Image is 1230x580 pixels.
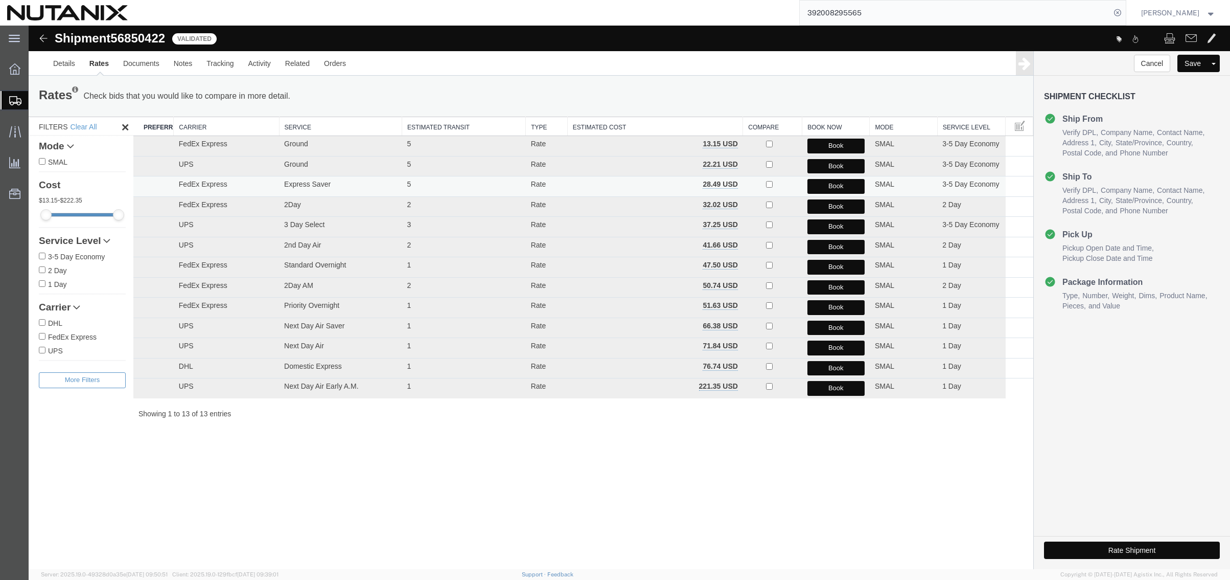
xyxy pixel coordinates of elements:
[674,276,709,284] b: 51.63 USD
[1138,171,1165,179] span: Country
[674,135,709,143] b: 22.21 USD
[145,232,250,252] td: FedEx Express
[373,171,497,191] td: 2
[87,26,138,50] a: Documents
[10,241,17,248] input: 2 Day
[909,191,977,212] td: 3-5 Day Economy
[10,277,97,287] a: Carrier
[1149,29,1179,47] button: Save
[10,132,17,139] input: SMAL
[674,154,709,163] b: 28.49 USD
[1083,266,1107,274] span: Weight
[1034,122,1088,132] li: and
[841,130,909,151] td: SMAL
[145,353,250,373] td: UPS
[909,353,977,373] td: 1 Day
[1034,181,1077,189] span: Postal Code
[841,232,909,252] td: SMAL
[909,151,977,171] td: 3-5 Day Economy
[10,305,97,317] label: FedEx Express
[145,151,250,171] td: FedEx Express
[1072,103,1126,111] span: Company Name
[1015,250,1114,262] h4: Package Information
[126,571,168,577] span: [DATE] 09:50:51
[841,171,909,191] td: SMAL
[250,272,373,293] td: Priority Overnight
[10,116,97,126] a: Mode
[373,211,497,232] td: 2
[497,211,539,232] td: Rate
[522,571,547,577] a: Support
[1071,171,1084,179] span: City
[779,315,836,330] button: Book
[42,97,68,105] a: Clear All
[7,5,128,20] img: logo
[373,232,497,252] td: 1
[145,92,250,110] th: Carrier: activate to sort column ascending
[10,227,17,234] input: 3-5 Day Economy
[1131,266,1178,274] span: Product Name
[250,211,373,232] td: 2nd Day Air
[1015,203,1064,215] h4: Pick Up
[1034,229,1124,237] span: Pickup Close Date and Time
[497,313,539,333] td: Rate
[1034,103,1070,111] span: Verify DPL
[674,256,709,264] b: 50.74 USD
[674,215,709,224] b: 41.66 USD
[250,232,373,252] td: Standard Overnight
[841,110,909,131] td: SMAL
[1071,113,1084,121] span: City
[145,130,250,151] td: UPS
[674,296,709,304] b: 66.38 USD
[10,225,97,236] label: 3-5 Day Economy
[497,292,539,313] td: Rate
[1034,276,1057,284] span: Pieces
[779,355,836,370] button: Book
[1087,170,1135,180] span: State/Province
[800,1,1110,25] input: Search for shipment number, reference number
[373,272,497,293] td: 1
[1034,113,1068,121] span: Address 1
[779,214,836,229] button: Book
[674,235,709,243] b: 47.50 USD
[539,92,714,110] th: Estimated Cost: activate to sort column ascending
[1091,123,1139,131] span: Phone Number
[249,26,288,50] a: Related
[10,154,97,165] h4: Cost
[841,332,909,353] td: SMAL
[145,313,250,333] td: UPS
[497,252,539,272] td: Rate
[1141,7,1216,19] button: [PERSON_NAME]
[779,174,836,189] button: Book
[1141,7,1199,18] span: Stephanie Guadron
[841,92,909,110] th: Mode: activate to sort column ascending
[1054,266,1081,274] span: Number
[982,92,1001,110] button: Manage table columns
[10,292,97,303] label: DHL
[55,65,262,76] p: Check bids that you would like to compare in more detail.
[1128,103,1176,111] span: Contact Name
[373,353,497,373] td: 1
[250,92,373,110] th: Service: activate to sort column ascending
[10,130,97,142] label: SMAL
[1034,266,1051,274] span: Type
[213,26,249,50] a: Activity
[1015,145,1063,157] h4: Ship To
[909,252,977,272] td: 2 Day
[250,332,373,353] td: Domestic Express
[250,171,373,191] td: 2Day
[779,275,836,289] button: Book
[10,321,17,328] input: UPS
[10,171,29,179] span: 13.15
[250,130,373,151] td: Ground
[10,239,97,250] label: 2 Day
[909,292,977,313] td: 1 Day
[1034,180,1088,190] li: and
[841,252,909,272] td: SMAL
[373,191,497,212] td: 3
[497,130,539,151] td: Rate
[841,151,909,171] td: SMAL
[497,110,539,131] td: Rate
